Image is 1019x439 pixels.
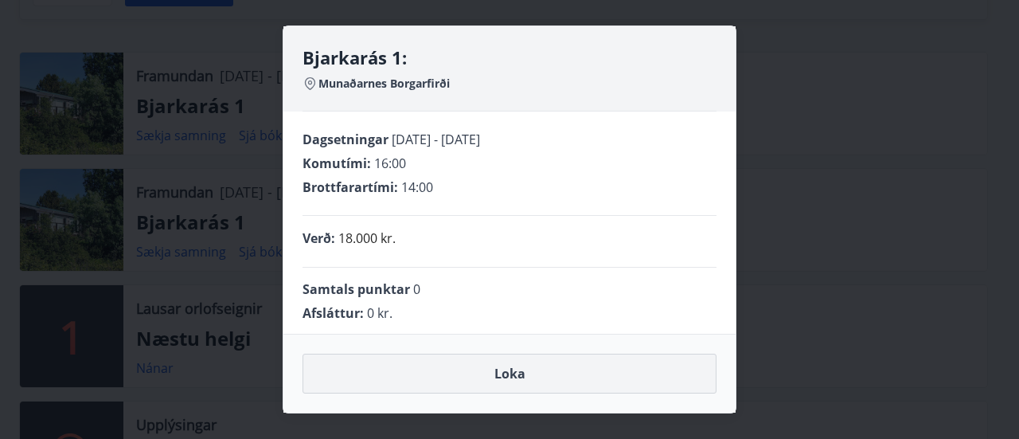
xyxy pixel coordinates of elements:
[303,45,716,69] h4: Bjarkarás 1:
[303,354,716,394] button: Loka
[303,304,364,322] span: Afsláttur :
[338,229,396,248] p: 18.000 kr.
[303,131,388,148] span: Dagsetningar
[374,155,406,172] span: 16:00
[303,155,371,172] span: Komutími :
[413,280,420,298] span: 0
[303,178,398,196] span: Brottfarartími :
[392,131,480,148] span: [DATE] - [DATE]
[303,280,410,298] span: Samtals punktar
[367,304,392,322] span: 0 kr.
[303,229,335,247] span: Verð :
[401,178,433,196] span: 14:00
[318,76,450,92] span: Munaðarnes Borgarfirði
